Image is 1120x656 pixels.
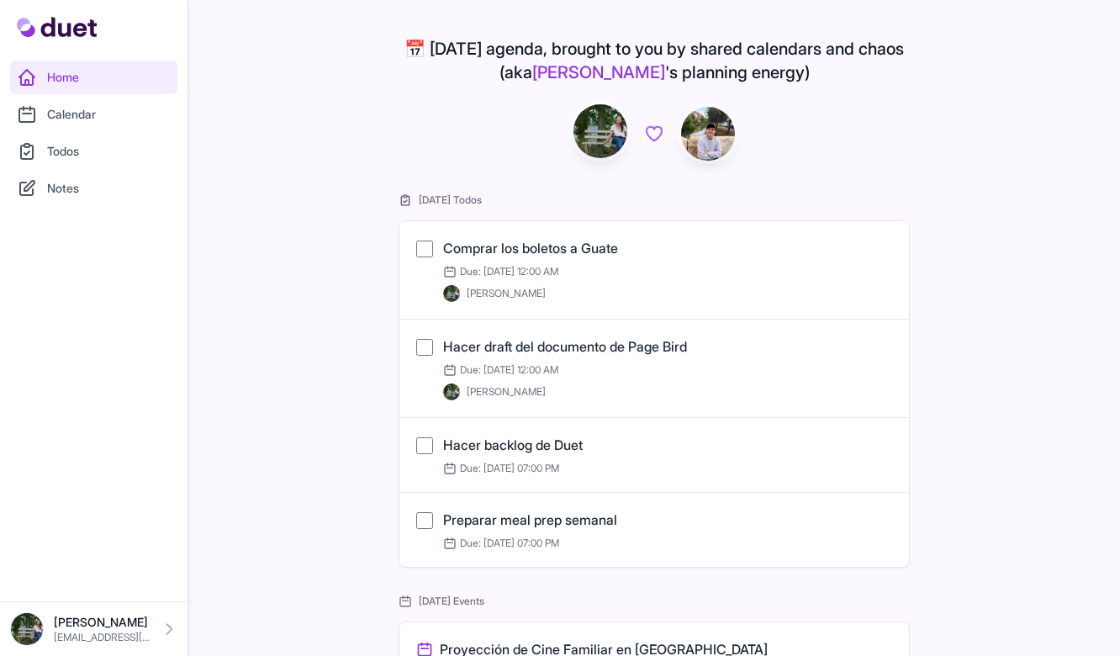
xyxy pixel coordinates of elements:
span: Due: [DATE] 07:00 PM [443,537,559,550]
h2: [DATE] Events [399,595,910,608]
a: Todos [10,135,177,168]
a: Preparar meal prep semanal [443,511,617,528]
a: Calendar [10,98,177,131]
a: [PERSON_NAME] [EMAIL_ADDRESS][DOMAIN_NAME] [10,612,177,646]
span: [PERSON_NAME] [467,385,546,399]
img: IMG_0278.jpeg [681,107,735,161]
p: [EMAIL_ADDRESS][DOMAIN_NAME] [54,631,151,644]
img: DSC08576_Original.jpeg [10,612,44,646]
a: Comprar los boletos a Guate [443,240,618,257]
span: Due: [DATE] 12:00 AM [443,265,558,278]
span: [PERSON_NAME] [467,287,546,300]
img: DSC08576_Original.jpeg [443,285,460,302]
a: Hacer backlog de Duet [443,436,583,453]
a: Home [10,61,177,94]
span: Due: [DATE] 07:00 PM [443,462,559,475]
a: Notes [10,172,177,205]
span: [PERSON_NAME] [532,62,665,82]
img: DSC08576_Original.jpeg [573,104,627,158]
p: [PERSON_NAME] [54,614,151,631]
h4: 📅 [DATE] agenda, brought to you by shared calendars and chaos (aka 's planning energy) [399,37,910,84]
a: Hacer draft del documento de Page Bird [443,338,687,355]
h2: [DATE] Todos [399,193,910,207]
span: Due: [DATE] 12:00 AM [443,363,558,377]
img: DSC08576_Original.jpeg [443,384,460,400]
